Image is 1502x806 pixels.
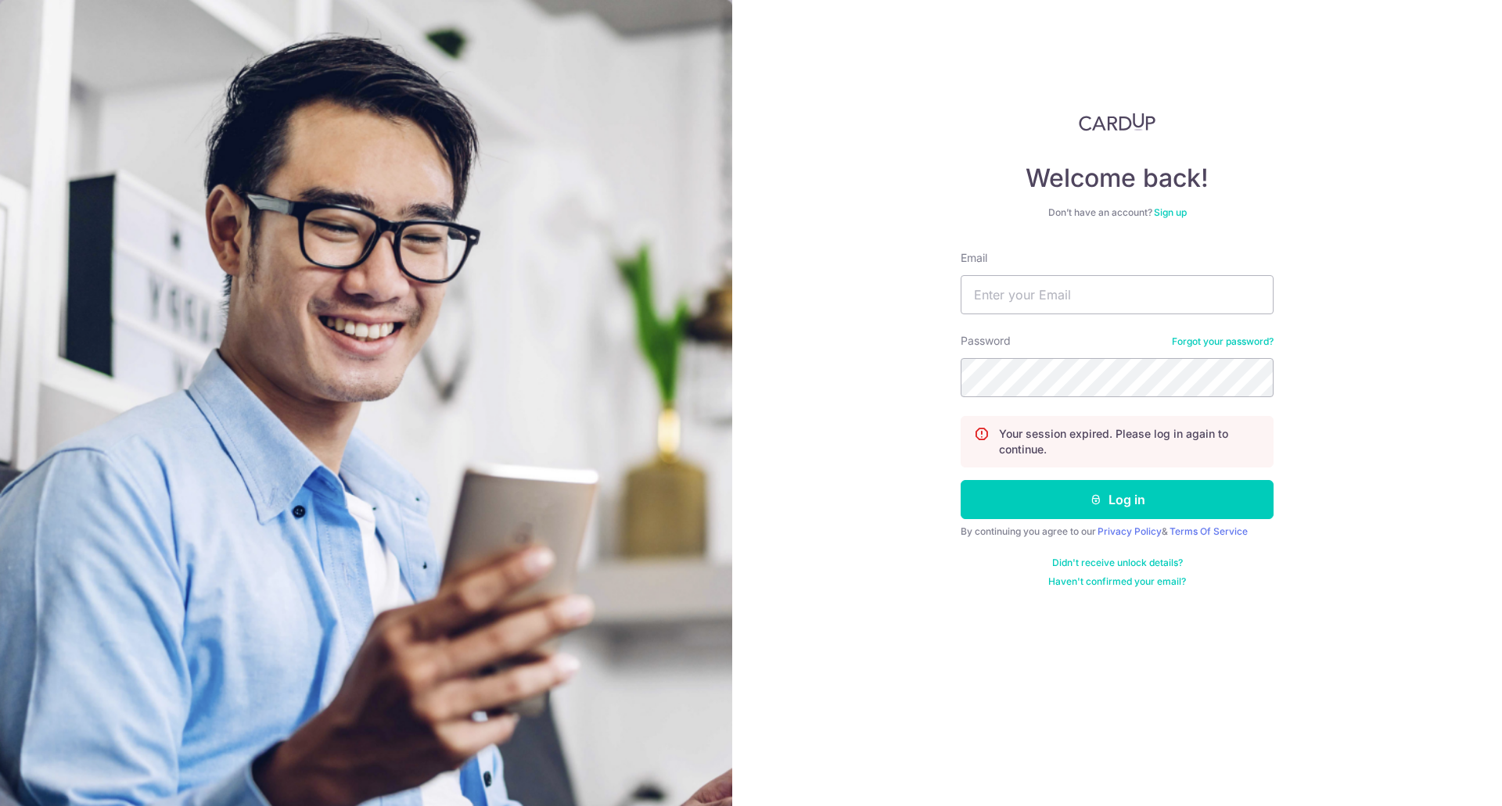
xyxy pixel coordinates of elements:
[1052,557,1183,569] a: Didn't receive unlock details?
[961,206,1274,219] div: Don’t have an account?
[1079,113,1155,131] img: CardUp Logo
[1172,335,1274,348] a: Forgot your password?
[961,480,1274,519] button: Log in
[961,275,1274,314] input: Enter your Email
[1170,525,1248,537] a: Terms Of Service
[961,525,1274,538] div: By continuing you agree to our &
[961,250,987,266] label: Email
[1098,525,1162,537] a: Privacy Policy
[1154,206,1187,218] a: Sign up
[961,163,1274,194] h4: Welcome back!
[999,426,1260,457] p: Your session expired. Please log in again to continue.
[961,333,1011,349] label: Password
[1048,575,1186,588] a: Haven't confirmed your email?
